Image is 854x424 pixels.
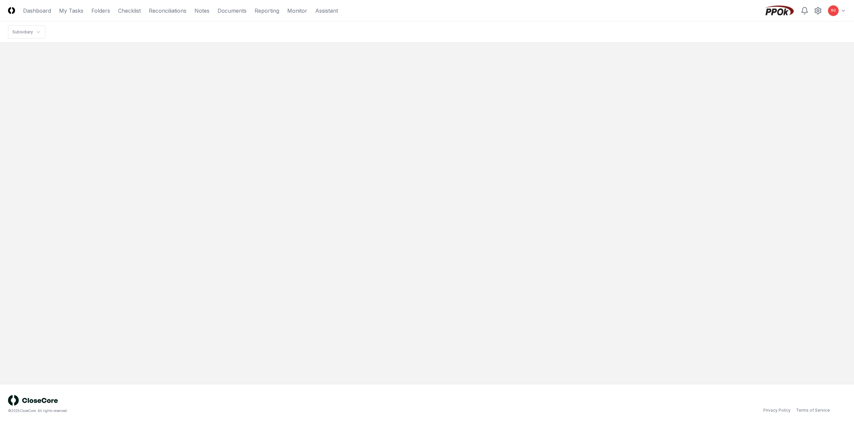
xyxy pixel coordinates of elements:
[149,7,186,15] a: Reconciliations
[23,7,51,15] a: Dashboard
[12,29,33,35] div: Subsidiary
[8,408,427,413] div: © 2025 CloseCore. All rights reserved.
[796,407,830,413] a: Terms of Service
[194,7,209,15] a: Notes
[763,5,795,16] img: PPOk logo
[827,5,839,17] button: RG
[287,7,307,15] a: Monitor
[763,407,791,413] a: Privacy Policy
[118,7,141,15] a: Checklist
[8,25,45,39] nav: breadcrumb
[8,7,15,14] img: Logo
[8,395,58,406] img: logo
[59,7,83,15] a: My Tasks
[831,8,836,13] span: RG
[91,7,110,15] a: Folders
[315,7,338,15] a: Assistant
[218,7,247,15] a: Documents
[255,7,279,15] a: Reporting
